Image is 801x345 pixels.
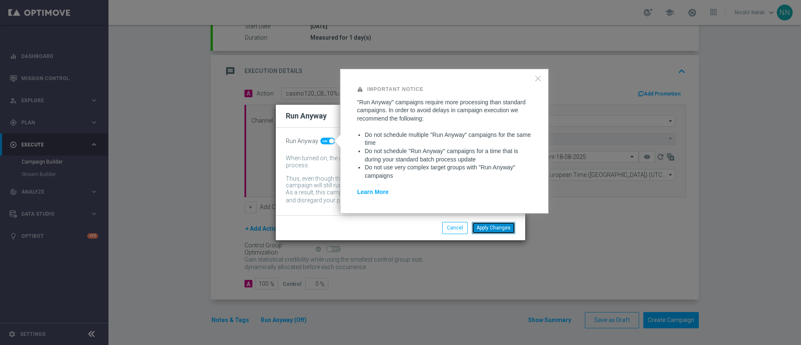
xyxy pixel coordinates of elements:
a: Learn More [357,189,388,195]
span: Run Anyway [286,138,318,145]
strong: Important Notice [367,86,423,92]
p: "Run Anyway" campaigns require more processing than standard campaigns. In order to avoid delays ... [357,98,531,123]
div: As a result, this campaign might include customers whose data has been changed and disregard your... [286,189,503,205]
li: Do not use very complex target groups with "Run Anyway" campaigns [365,164,531,180]
li: Do not schedule multiple "Run Anyway" campaigns for the same time [365,131,531,147]
button: Cancel [442,222,468,234]
h2: Run Anyway [286,111,327,121]
button: Close [534,72,542,85]
li: Do not schedule "Run Anyway" campaigns for a time that is during your standard batch process update [365,147,531,164]
button: Apply Changes [472,222,515,234]
div: Thus, even though the batch-data process might not be complete by then, the campaign will still r... [286,175,503,189]
div: When turned on, the campaign will be executed regardless of your site's batch-data process. [286,155,503,169]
